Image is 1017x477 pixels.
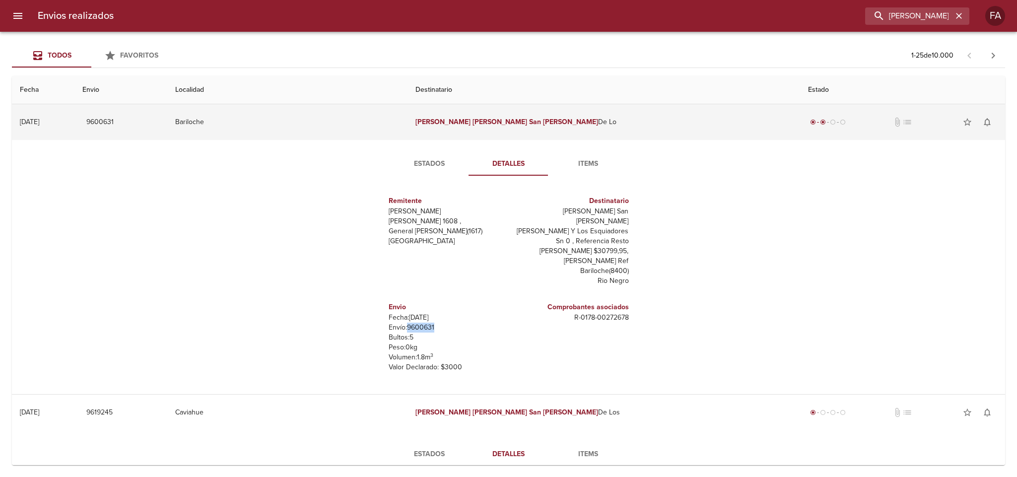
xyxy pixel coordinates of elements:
div: Generado [808,408,848,417]
span: star_border [962,408,972,417]
div: Tabs detalle de guia [390,152,628,176]
p: [PERSON_NAME] Y Los Esquiadores Sn 0 , Referencia Resto [PERSON_NAME] $30799,95, [PERSON_NAME] Ref [513,226,629,266]
em: San [529,408,541,416]
button: 9619245 [82,404,117,422]
span: Pagina anterior [957,50,981,60]
span: Detalles [475,448,542,461]
td: Bariloche [167,104,407,140]
td: De Los [407,395,800,430]
th: Localidad [167,76,407,104]
span: No tiene pedido asociado [902,408,912,417]
button: 9600631 [82,113,118,132]
p: Bariloche ( 8400 ) [513,266,629,276]
h6: Envios realizados [38,8,114,24]
div: [DATE] [20,408,39,416]
span: 9619245 [86,407,113,419]
span: Estados [396,448,463,461]
span: notifications_none [982,408,992,417]
span: radio_button_unchecked [830,409,836,415]
h6: Remitente [389,196,505,206]
input: buscar [865,7,952,25]
p: [GEOGRAPHIC_DATA] [389,236,505,246]
span: Estados [396,158,463,170]
button: Activar notificaciones [977,403,997,422]
p: General [PERSON_NAME] ( 1617 ) [389,226,505,236]
p: Bultos: 5 [389,333,505,342]
span: Favoritos [120,51,158,60]
th: Destinatario [407,76,800,104]
em: [PERSON_NAME] [473,118,528,126]
p: Fecha: [DATE] [389,313,505,323]
td: Caviahue [167,395,407,430]
em: [PERSON_NAME] [415,118,471,126]
span: star_border [962,117,972,127]
th: Envio [74,76,167,104]
td: De Lo [407,104,800,140]
button: Agregar a favoritos [957,112,977,132]
span: radio_button_checked [810,409,816,415]
em: [PERSON_NAME] [473,408,528,416]
span: No tiene documentos adjuntos [892,117,902,127]
span: radio_button_checked [820,119,826,125]
span: Items [554,448,622,461]
p: Peso: 0 kg [389,342,505,352]
span: radio_button_checked [810,119,816,125]
span: Pagina siguiente [981,44,1005,68]
h6: Envio [389,302,505,313]
span: notifications_none [982,117,992,127]
div: Despachado [808,117,848,127]
div: Tabs Envios [12,44,171,68]
h6: Destinatario [513,196,629,206]
th: Fecha [12,76,74,104]
p: R - 0178 - 00272678 [513,313,629,323]
span: Todos [48,51,71,60]
p: Envío: 9600631 [389,323,505,333]
p: Rio Negro [513,276,629,286]
span: No tiene documentos adjuntos [892,408,902,417]
sup: 3 [430,352,433,358]
span: radio_button_unchecked [820,409,826,415]
span: radio_button_unchecked [830,119,836,125]
em: [PERSON_NAME] [543,118,598,126]
div: Abrir información de usuario [985,6,1005,26]
button: Agregar a favoritos [957,403,977,422]
th: Estado [800,76,1005,104]
p: Valor Declarado: $ 3000 [389,362,505,372]
em: [PERSON_NAME] [415,408,471,416]
p: [PERSON_NAME] [389,206,505,216]
div: [DATE] [20,118,39,126]
h6: Comprobantes asociados [513,302,629,313]
span: No tiene pedido asociado [902,117,912,127]
div: Tabs detalle de guia [390,442,628,466]
span: 9600631 [86,116,114,129]
p: Volumen: 1.8 m [389,352,505,362]
span: Items [554,158,622,170]
span: Detalles [475,158,542,170]
em: San [529,118,541,126]
span: radio_button_unchecked [840,119,846,125]
p: [PERSON_NAME] San [PERSON_NAME] [513,206,629,226]
button: Activar notificaciones [977,112,997,132]
span: radio_button_unchecked [840,409,846,415]
p: [PERSON_NAME] 1608 , [389,216,505,226]
button: menu [6,4,30,28]
p: 1 - 25 de 10.000 [911,51,953,61]
em: [PERSON_NAME] [543,408,598,416]
div: FA [985,6,1005,26]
